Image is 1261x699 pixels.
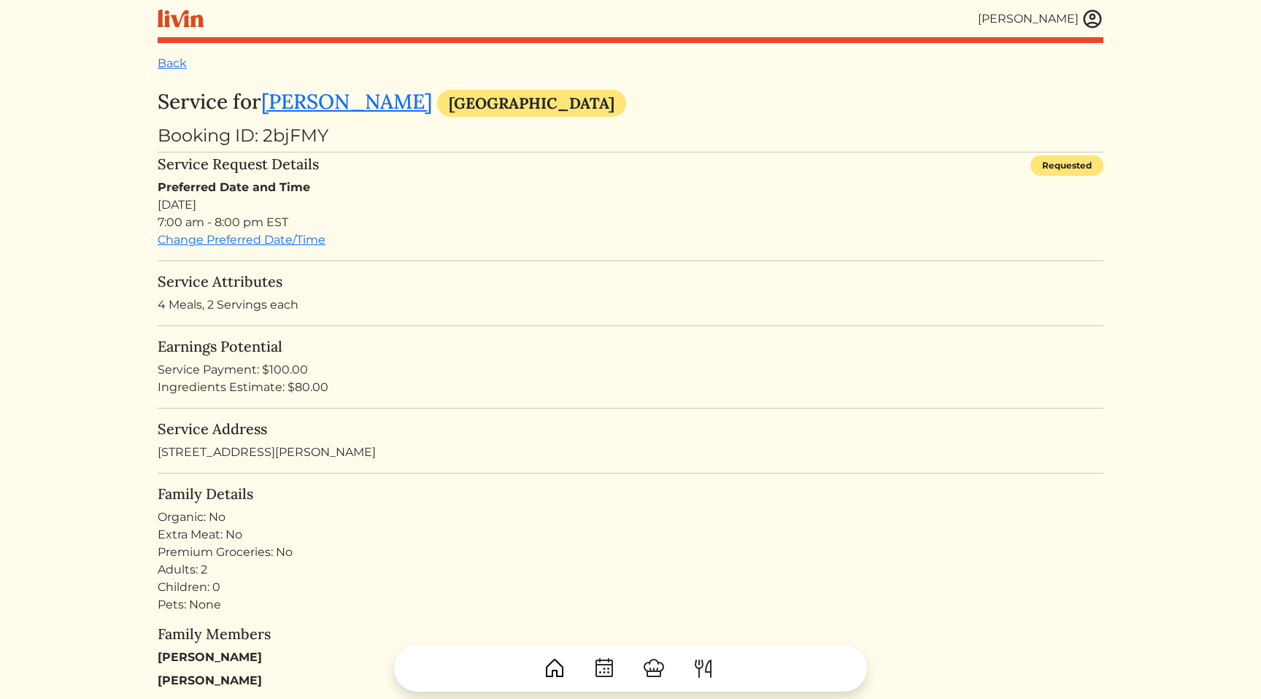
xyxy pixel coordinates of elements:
[158,155,319,173] h5: Service Request Details
[158,361,1103,379] div: Service Payment: $100.00
[158,180,310,194] strong: Preferred Date and Time
[642,657,666,680] img: ChefHat-a374fb509e4f37eb0702ca99f5f64f3b6956810f32a249b33092029f8484b388.svg
[1081,8,1103,30] img: user_account-e6e16d2ec92f44fc35f99ef0dc9cddf60790bfa021a6ecb1c896eb5d2907b31c.svg
[158,379,1103,396] div: Ingredients Estimate: $80.00
[158,509,1103,526] div: Organic: No
[158,179,1103,231] div: [DATE] 7:00 am - 8:00 pm EST
[158,90,1103,117] h3: Service for
[158,544,1103,561] div: Premium Groceries: No
[158,561,1103,614] div: Adults: 2 Children: 0 Pets: None
[158,56,187,70] a: Back
[158,233,325,247] a: Change Preferred Date/Time
[158,526,1103,544] div: Extra Meat: No
[158,485,1103,503] h5: Family Details
[158,420,1103,438] h5: Service Address
[158,273,1103,290] h5: Service Attributes
[158,420,1103,461] div: [STREET_ADDRESS][PERSON_NAME]
[543,657,566,680] img: House-9bf13187bcbb5817f509fe5e7408150f90897510c4275e13d0d5fca38e0b5951.svg
[158,338,1103,355] h5: Earnings Potential
[158,296,1103,314] p: 4 Meals, 2 Servings each
[978,10,1079,28] div: [PERSON_NAME]
[158,9,204,28] img: livin-logo-a0d97d1a881af30f6274990eb6222085a2533c92bbd1e4f22c21b4f0d0e3210c.svg
[1030,155,1103,176] div: Requested
[437,90,626,117] div: [GEOGRAPHIC_DATA]
[692,657,715,680] img: ForkKnife-55491504ffdb50bab0c1e09e7649658475375261d09fd45db06cec23bce548bf.svg
[158,625,1103,643] h5: Family Members
[593,657,616,680] img: CalendarDots-5bcf9d9080389f2a281d69619e1c85352834be518fbc73d9501aef674afc0d57.svg
[158,123,1103,149] div: Booking ID: 2bjFMY
[261,88,432,115] a: [PERSON_NAME]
